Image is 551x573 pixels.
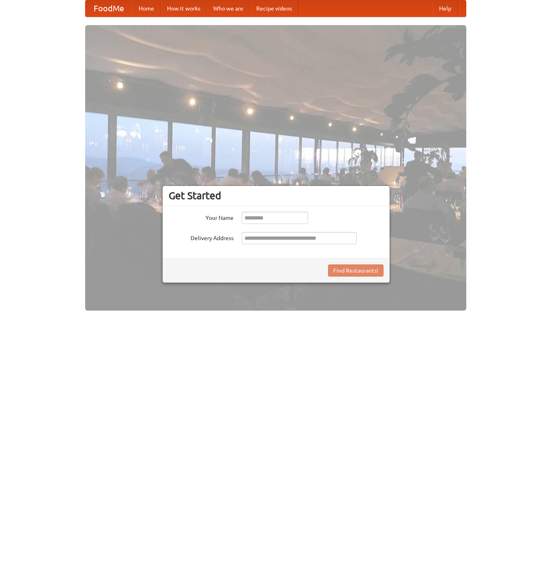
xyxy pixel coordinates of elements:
[161,0,207,17] a: How it works
[169,190,384,202] h3: Get Started
[207,0,250,17] a: Who we are
[250,0,298,17] a: Recipe videos
[169,232,234,242] label: Delivery Address
[132,0,161,17] a: Home
[86,0,132,17] a: FoodMe
[169,212,234,222] label: Your Name
[328,264,384,277] button: Find Restaurants!
[433,0,458,17] a: Help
